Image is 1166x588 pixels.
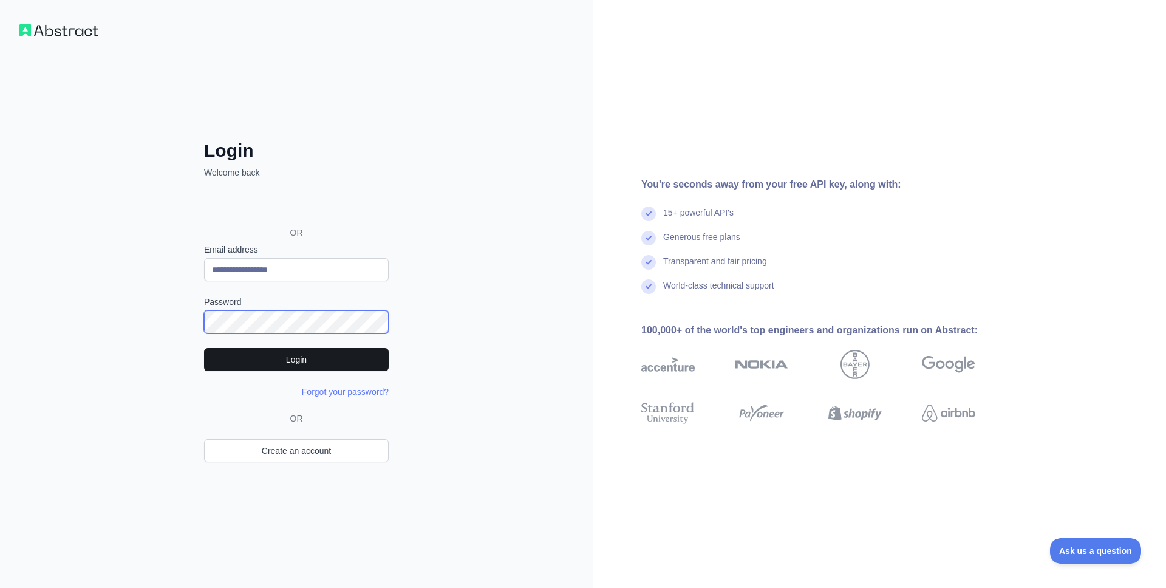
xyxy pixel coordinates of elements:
[663,279,774,304] div: World-class technical support
[641,350,695,379] img: accenture
[663,255,767,279] div: Transparent and fair pricing
[641,177,1014,192] div: You're seconds away from your free API key, along with:
[302,387,389,397] a: Forgot your password?
[641,207,656,221] img: check mark
[663,231,740,255] div: Generous free plans
[641,279,656,294] img: check mark
[285,412,308,425] span: OR
[204,140,389,162] h2: Login
[281,227,313,239] span: OR
[641,231,656,245] img: check mark
[922,350,975,379] img: google
[641,400,695,426] img: stanford university
[1050,538,1142,564] iframe: Toggle Customer Support
[663,207,734,231] div: 15+ powerful API's
[204,244,389,256] label: Email address
[735,400,788,426] img: payoneer
[840,350,870,379] img: bayer
[641,323,1014,338] div: 100,000+ of the world's top engineers and organizations run on Abstract:
[922,400,975,426] img: airbnb
[735,350,788,379] img: nokia
[204,166,389,179] p: Welcome back
[204,439,389,462] a: Create an account
[198,192,392,219] iframe: 「使用 Google 帳戶登入」按鈕
[828,400,882,426] img: shopify
[641,255,656,270] img: check mark
[19,24,98,36] img: Workflow
[204,296,389,308] label: Password
[204,348,389,371] button: Login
